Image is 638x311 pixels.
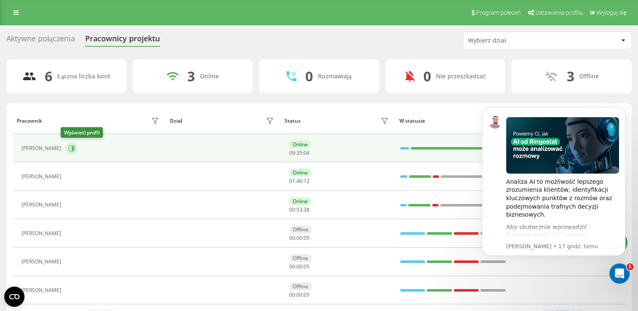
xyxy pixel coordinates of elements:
div: 6 [45,68,52,84]
div: Pracownik [17,118,42,124]
div: Offline [289,282,312,290]
div: Status [285,118,301,124]
div: 0 [423,68,431,84]
span: 01 [289,177,295,185]
button: Open CMP widget [4,287,24,307]
span: 00 [289,291,295,298]
span: 53 [296,206,302,213]
div: Aktywne połączenia [6,34,75,47]
div: 3 [187,68,195,84]
span: 09 [289,149,295,156]
div: [PERSON_NAME] [22,231,63,236]
span: 00 [289,234,295,241]
span: 00 [296,263,302,270]
div: W statusie [399,118,506,124]
span: Program poleceń [476,9,521,16]
span: 05 [304,263,310,270]
div: : : [289,235,310,241]
span: 04 [304,149,310,156]
span: 12 [304,177,310,185]
div: Łączna liczba kont [57,73,110,80]
div: : : [289,150,310,156]
div: 0 [305,68,312,84]
div: Nie przeszkadzać [436,73,486,80]
div: [PERSON_NAME] [22,202,63,208]
div: Dział [170,118,182,124]
div: Offline [289,225,312,233]
div: Online [200,73,219,80]
div: : : [289,178,310,184]
span: Wyloguj się [597,9,627,16]
div: Online [289,140,311,148]
span: 05 [304,291,310,298]
span: 46 [296,177,302,185]
div: [PERSON_NAME] [22,174,63,180]
div: Online [289,169,311,177]
span: 00 [289,206,295,213]
div: [PERSON_NAME] [22,145,63,151]
div: Wyświetl profil [61,127,103,138]
span: 38 [304,206,310,213]
div: [PERSON_NAME] [22,287,63,293]
span: Ustawienia profilu [536,9,583,16]
span: 05 [304,234,310,241]
span: 00 [296,234,302,241]
iframe: Intercom live chat [609,263,630,284]
span: 1 [627,263,633,270]
div: : : [289,292,310,298]
div: 3 [567,68,574,84]
div: : : [289,264,310,270]
div: Wybierz dział [468,37,569,44]
div: Offline [579,73,599,80]
div: Pracownicy projektu [85,34,160,47]
iframe: Intercom notifications wiadomość [469,95,638,288]
div: Online [289,197,311,205]
span: 00 [289,263,295,270]
span: 00 [296,291,302,298]
span: 35 [296,149,302,156]
div: [PERSON_NAME] [22,259,63,265]
div: Offline [289,254,312,262]
div: Rozmawiają [318,73,351,80]
div: : : [289,207,310,213]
